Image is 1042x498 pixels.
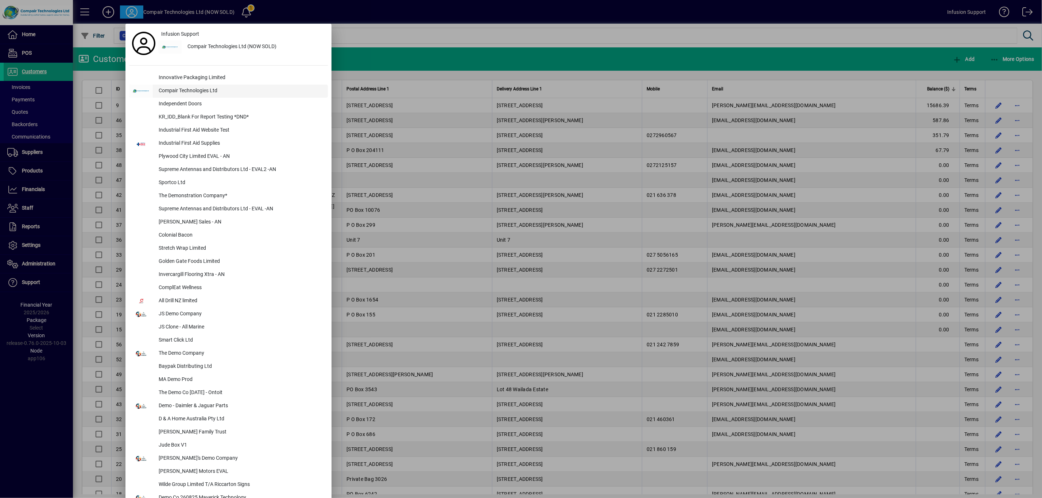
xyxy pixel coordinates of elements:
div: Sportco Ltd [153,176,328,190]
div: Colonial Bacon [153,229,328,242]
div: MA Demo Prod [153,373,328,386]
div: Compair Technologies Ltd [153,85,328,98]
div: Supreme Antennas and Distributors Ltd - EVAL -AN [153,203,328,216]
div: Baypak Distributing Ltd [153,360,328,373]
div: Industrial First Aid Supplies [153,137,328,150]
div: Invercargill Flooring Xtra - AN [153,268,328,281]
div: Industrial First Aid Website Test [153,124,328,137]
div: Golden Gate Foods Limited [153,255,328,268]
button: KR_IDD_Blank For Report Testing *DND* [129,111,328,124]
div: Compair Technologies Ltd (NOW SOLD) [182,40,328,54]
div: [PERSON_NAME] Motors EVAL [153,465,328,478]
button: Golden Gate Foods Limited [129,255,328,268]
div: All Drill NZ limited [153,295,328,308]
button: Baypak Distributing Ltd [129,360,328,373]
button: Supreme Antennas and Distributors Ltd - EVAL2 -AN [129,163,328,176]
button: [PERSON_NAME] Family Trust [129,426,328,439]
div: KR_IDD_Blank For Report Testing *DND* [153,111,328,124]
div: JS Demo Company [153,308,328,321]
button: ComplEat Wellness [129,281,328,295]
button: Independent Doors [129,98,328,111]
div: Independent Doors [153,98,328,111]
div: Innovative Packaging Limited [153,71,328,85]
button: JS Demo Company [129,308,328,321]
div: The Demo Co [DATE] - Ontoit [153,386,328,400]
button: All Drill NZ limited [129,295,328,308]
a: Infusion Support [158,27,328,40]
button: MA Demo Prod [129,373,328,386]
div: Wilde Group Limited T/A Riccarton Signs [153,478,328,491]
a: Profile [129,37,158,50]
button: JS Clone - All Marine [129,321,328,334]
button: [PERSON_NAME] Sales - AN [129,216,328,229]
button: Industrial First Aid Supplies [129,137,328,150]
div: [PERSON_NAME] Sales - AN [153,216,328,229]
button: Sportco Ltd [129,176,328,190]
button: Compair Technologies Ltd (NOW SOLD) [158,40,328,54]
button: The Demonstration Company* [129,190,328,203]
button: Wilde Group Limited T/A Riccarton Signs [129,478,328,491]
button: [PERSON_NAME]'s Demo Company [129,452,328,465]
div: Smart Click Ltd [153,334,328,347]
span: Infusion Support [161,30,199,38]
button: Supreme Antennas and Distributors Ltd - EVAL -AN [129,203,328,216]
div: Stretch Wrap Limited [153,242,328,255]
button: The Demo Co [DATE] - Ontoit [129,386,328,400]
div: The Demonstration Company* [153,190,328,203]
button: Plywood City Limited EVAL - AN [129,150,328,163]
div: JS Clone - All Marine [153,321,328,334]
div: The Demo Company [153,347,328,360]
button: Innovative Packaging Limited [129,71,328,85]
button: Industrial First Aid Website Test [129,124,328,137]
div: Demo - Daimler & Jaguar Parts [153,400,328,413]
button: Compair Technologies Ltd [129,85,328,98]
div: Plywood City Limited EVAL - AN [153,150,328,163]
button: Jude Box V1 [129,439,328,452]
div: [PERSON_NAME]'s Demo Company [153,452,328,465]
button: Smart Click Ltd [129,334,328,347]
button: D & A Home Australia Pty Ltd [129,413,328,426]
button: [PERSON_NAME] Motors EVAL [129,465,328,478]
div: [PERSON_NAME] Family Trust [153,426,328,439]
button: The Demo Company [129,347,328,360]
div: Supreme Antennas and Distributors Ltd - EVAL2 -AN [153,163,328,176]
button: Colonial Bacon [129,229,328,242]
button: Invercargill Flooring Xtra - AN [129,268,328,281]
div: ComplEat Wellness [153,281,328,295]
div: Jude Box V1 [153,439,328,452]
button: Demo - Daimler & Jaguar Parts [129,400,328,413]
div: D & A Home Australia Pty Ltd [153,413,328,426]
button: Stretch Wrap Limited [129,242,328,255]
